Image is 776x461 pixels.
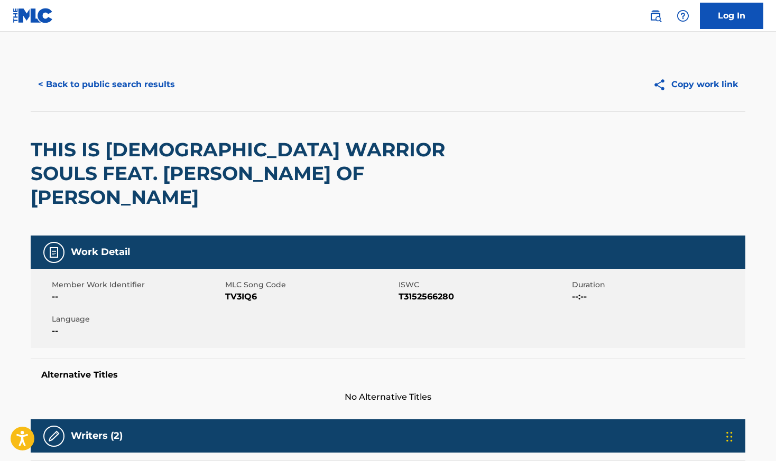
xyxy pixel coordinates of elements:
button: Copy work link [645,71,745,98]
button: < Back to public search results [31,71,182,98]
span: -- [52,290,223,303]
span: T3152566280 [399,290,569,303]
h5: Writers (2) [71,430,123,442]
img: Copy work link [653,78,671,91]
span: Language [52,314,223,325]
div: Drag [726,421,733,453]
span: TV3IQ6 [225,290,396,303]
a: Public Search [645,5,666,26]
img: help [677,10,689,22]
img: Writers [48,430,60,443]
img: search [649,10,662,22]
div: Help [672,5,694,26]
img: Work Detail [48,246,60,259]
h5: Alternative Titles [41,370,735,380]
h2: THIS IS [DEMOGRAPHIC_DATA] WARRIOR SOULS FEAT. [PERSON_NAME] OF [PERSON_NAME] [31,138,459,209]
span: No Alternative Titles [31,391,745,403]
a: Log In [700,3,763,29]
span: -- [52,325,223,337]
iframe: Chat Widget [723,410,776,461]
h5: Work Detail [71,246,130,258]
span: Duration [572,279,743,290]
img: MLC Logo [13,8,53,23]
span: MLC Song Code [225,279,396,290]
span: Member Work Identifier [52,279,223,290]
span: --:-- [572,290,743,303]
span: ISWC [399,279,569,290]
